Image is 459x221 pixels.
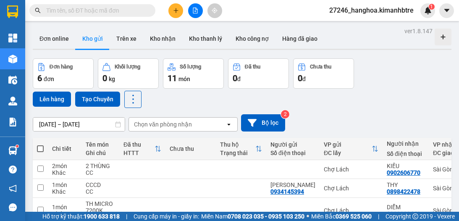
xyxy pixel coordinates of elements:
div: Chợ Lách [324,166,378,173]
span: 1 [430,4,433,10]
div: Thu hộ [220,141,255,148]
span: 11 [168,73,177,83]
span: kg [109,76,115,82]
strong: 0708 023 035 - 0935 103 250 [228,213,304,220]
div: Chọn văn phòng nhận [134,120,192,129]
span: đ [302,76,306,82]
div: Chợ Lách [324,185,378,192]
span: món [178,76,190,82]
button: Đã thu0đ [228,58,289,89]
button: Bộ lọc [241,114,285,132]
strong: 0369 525 060 [336,213,372,220]
div: VP gửi [324,141,372,148]
img: dashboard-icon [8,34,17,42]
div: Đơn hàng [50,64,73,70]
span: | [378,212,379,221]
div: DIỄM [387,204,425,210]
span: question-circle [9,166,17,174]
div: 0898422478 [387,188,420,195]
div: ĐC lấy [324,150,372,156]
div: 0934145394 [270,188,304,195]
div: C TRINH [270,182,315,188]
div: Đã thu [245,64,260,70]
sup: 2 [281,110,289,118]
div: THY [387,182,425,188]
div: Số điện thoại [270,150,315,156]
button: Khối lượng0kg [98,58,159,89]
button: plus [168,3,183,18]
span: ⚪️ [307,215,309,218]
button: Lên hàng [33,92,71,107]
div: TH MICRO 7200K [86,200,115,214]
div: Ghi chú [86,150,115,156]
span: | [126,212,127,221]
div: Số lượng [180,64,201,70]
img: warehouse-icon [8,146,17,155]
button: file-add [188,3,203,18]
button: Chưa thu0đ [293,58,354,89]
th: Toggle SortBy [119,138,165,160]
button: caret-down [439,3,454,18]
sup: 1 [16,145,18,147]
div: Chợ Lách [324,207,378,214]
button: Số lượng11món [163,58,224,89]
button: Trên xe [110,29,143,49]
span: Miền Bắc [311,212,372,221]
span: 6 [37,73,42,83]
div: 1 món [52,182,77,188]
img: warehouse-icon [8,76,17,84]
strong: 1900 633 818 [84,213,120,220]
button: Kho gửi [76,29,110,49]
div: 2 THÙNG [86,163,115,169]
input: Tìm tên, số ĐT hoặc mã đơn [46,6,145,15]
div: Chi tiết [52,145,77,152]
div: Tạo kho hàng mới [435,29,451,45]
button: Đơn online [33,29,76,49]
div: Đã thu [123,141,155,148]
div: Người nhận [387,140,425,147]
span: aim [212,8,218,13]
span: đơn [44,76,54,82]
span: Cung cấp máy in - giấy in: [134,212,199,221]
div: 2 món [52,163,77,169]
div: ver 1.8.147 [404,26,433,36]
button: Kho thanh lý [182,29,229,49]
div: CC [86,169,115,176]
span: 0 [233,73,237,83]
th: Toggle SortBy [216,138,266,160]
span: 0 [298,73,302,83]
svg: open [226,121,232,128]
div: Khác [52,169,77,176]
span: file-add [192,8,198,13]
button: Hàng đã giao [275,29,324,49]
div: 0938389442 [387,210,420,217]
span: copyright [412,213,418,219]
span: đ [237,76,241,82]
div: Trạng thái [220,150,255,156]
sup: 1 [429,4,435,10]
button: Kho nhận [143,29,182,49]
div: Chưa thu [310,64,331,70]
button: Tạo Chuyến [75,92,120,107]
button: aim [207,3,222,18]
button: Kho công nợ [229,29,275,49]
span: 27246_hanghoa.kimanhbtre [323,5,420,16]
input: Select a date range. [33,118,125,131]
img: warehouse-icon [8,55,17,63]
div: Tên món [86,141,115,148]
div: Khác [52,210,77,217]
div: CC [86,188,115,195]
span: notification [9,184,17,192]
div: Khối lượng [115,64,140,70]
span: Miền Nam [201,212,304,221]
div: Chưa thu [170,145,212,152]
span: message [9,203,17,211]
span: 0 [102,73,107,83]
div: Số điện thoại [387,150,425,157]
div: 0902606770 [387,169,420,176]
span: search [35,8,41,13]
th: Toggle SortBy [320,138,383,160]
div: 1 món [52,204,77,210]
span: plus [173,8,179,13]
span: Hỗ trợ kỹ thuật: [42,212,120,221]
